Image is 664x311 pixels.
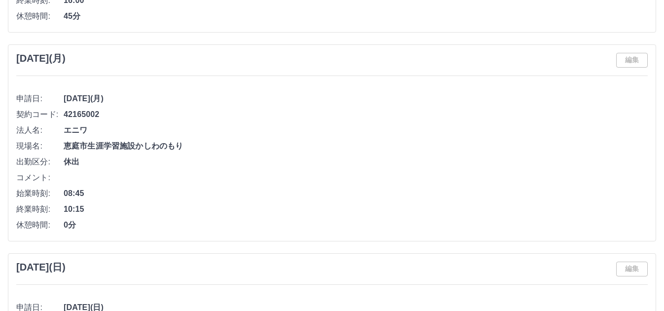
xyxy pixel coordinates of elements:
span: 10:15 [64,203,648,215]
span: 休憩時間: [16,219,64,231]
span: [DATE](月) [64,93,648,105]
span: エニワ [64,124,648,136]
h3: [DATE](月) [16,53,66,64]
span: 08:45 [64,188,648,199]
h3: [DATE](日) [16,262,66,273]
span: 45分 [64,10,648,22]
span: 休出 [64,156,648,168]
span: 恵庭市生涯学習施設かしわのもり [64,140,648,152]
span: 出勤区分: [16,156,64,168]
span: コメント: [16,172,64,184]
span: 終業時刻: [16,203,64,215]
span: 42165002 [64,109,648,120]
span: 契約コード: [16,109,64,120]
span: 0分 [64,219,648,231]
span: 申請日: [16,93,64,105]
span: 始業時刻: [16,188,64,199]
span: 現場名: [16,140,64,152]
span: 法人名: [16,124,64,136]
span: 休憩時間: [16,10,64,22]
